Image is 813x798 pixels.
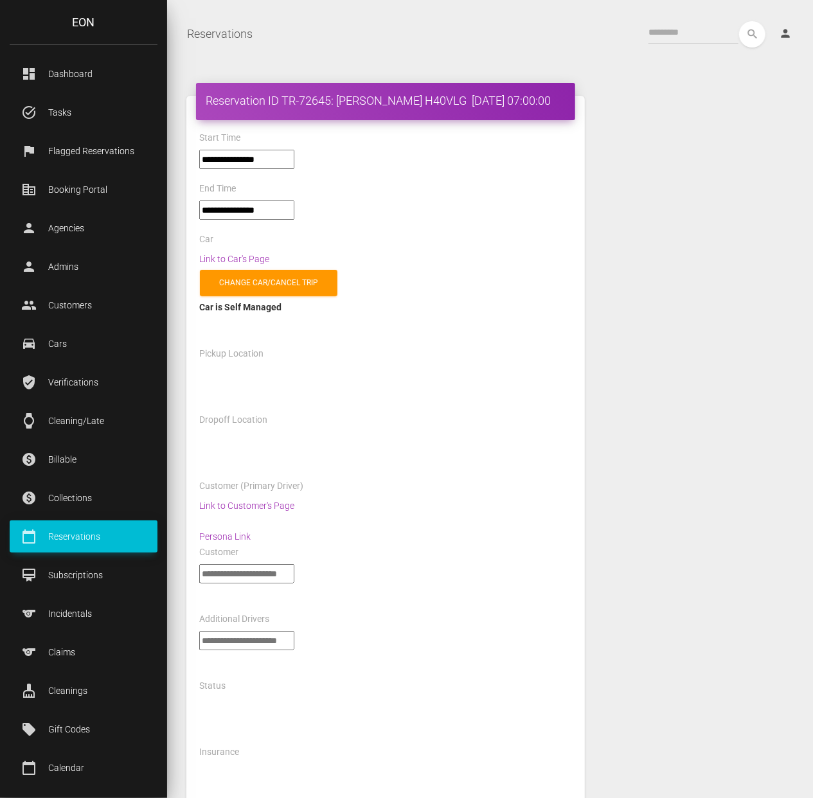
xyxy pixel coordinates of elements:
[200,270,337,296] a: Change car/cancel trip
[199,132,240,145] label: Start Time
[199,531,251,542] a: Persona Link
[10,405,157,437] a: watch Cleaning/Late
[19,488,148,508] p: Collections
[769,21,803,47] a: person
[10,366,157,398] a: verified_user Verifications
[19,643,148,662] p: Claims
[19,411,148,430] p: Cleaning/Late
[199,501,294,511] a: Link to Customer's Page
[19,218,148,238] p: Agencies
[19,527,148,546] p: Reservations
[10,636,157,668] a: sports Claims
[19,334,148,353] p: Cars
[199,680,226,693] label: Status
[10,96,157,129] a: task_alt Tasks
[10,482,157,514] a: paid Collections
[199,182,236,195] label: End Time
[779,27,792,40] i: person
[19,180,148,199] p: Booking Portal
[19,604,148,623] p: Incidentals
[19,64,148,84] p: Dashboard
[19,103,148,122] p: Tasks
[199,299,572,315] div: Car is Self Managed
[10,212,157,244] a: person Agencies
[19,373,148,392] p: Verifications
[10,328,157,360] a: drive_eta Cars
[199,746,239,759] label: Insurance
[10,713,157,745] a: local_offer Gift Codes
[10,251,157,283] a: person Admins
[19,758,148,777] p: Calendar
[10,58,157,90] a: dashboard Dashboard
[199,233,213,246] label: Car
[10,520,157,553] a: calendar_today Reservations
[187,18,253,50] a: Reservations
[199,254,269,264] a: Link to Car's Page
[199,613,269,626] label: Additional Drivers
[19,141,148,161] p: Flagged Reservations
[10,598,157,630] a: sports Incidentals
[199,348,264,360] label: Pickup Location
[739,21,765,48] button: search
[19,450,148,469] p: Billable
[19,565,148,585] p: Subscriptions
[10,559,157,591] a: card_membership Subscriptions
[199,480,303,493] label: Customer (Primary Driver)
[10,752,157,784] a: calendar_today Calendar
[10,443,157,475] a: paid Billable
[10,289,157,321] a: people Customers
[199,414,267,427] label: Dropoff Location
[10,173,157,206] a: corporate_fare Booking Portal
[206,93,566,109] h4: Reservation ID TR-72645: [PERSON_NAME] H40VLG [DATE] 07:00:00
[199,546,238,559] label: Customer
[19,681,148,700] p: Cleanings
[19,720,148,739] p: Gift Codes
[19,296,148,315] p: Customers
[10,135,157,167] a: flag Flagged Reservations
[19,257,148,276] p: Admins
[10,675,157,707] a: cleaning_services Cleanings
